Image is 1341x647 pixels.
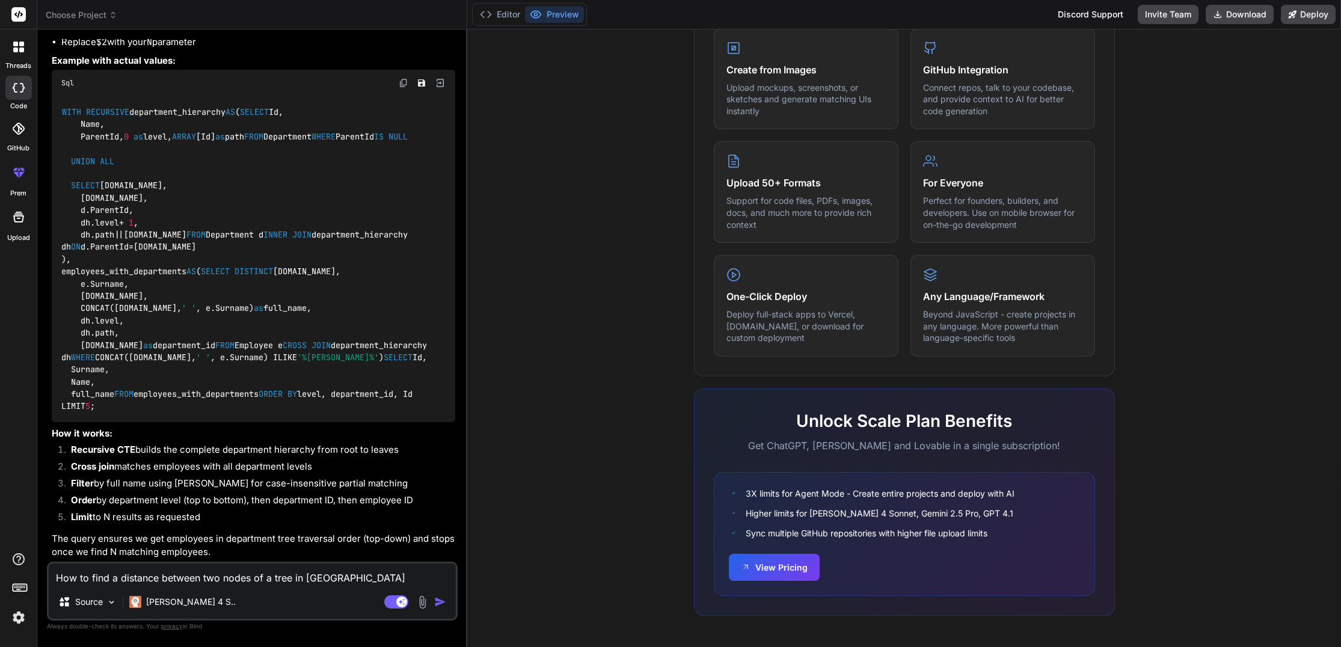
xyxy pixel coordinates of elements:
[146,596,236,608] p: [PERSON_NAME] 4 S..
[61,460,455,477] li: matches employees with all department levels
[726,289,886,304] h4: One-Click Deploy
[96,36,107,48] code: $2
[746,507,1013,520] span: Higher limits for [PERSON_NAME] 4 Sonnet, Gemini 2.5 Pro, GPT 4.1
[923,308,1082,344] p: Beyond JavaScript - create projects in any language. More powerful than language-specific tools
[726,308,886,344] p: Deploy full-stack apps to Vercel, [DOMAIN_NAME], or download for custom deployment
[215,340,235,351] span: FROM
[61,494,455,511] li: by department level (top to bottom), then department ID, then employee ID
[240,106,269,117] span: SELECT
[374,131,384,142] span: IS
[297,352,379,363] span: '%[PERSON_NAME]%'
[923,195,1082,230] p: Perfect for founders, builders, and developers. Use on mobile browser for on-the-go development
[244,131,263,142] span: FROM
[923,176,1082,190] h4: For Everyone
[161,622,183,630] span: privacy
[726,82,886,117] p: Upload mockups, screenshots, or sketches and generate matching UIs instantly
[129,217,133,228] span: 1
[52,532,455,559] p: The query ensures we get employees in department tree traversal order (top-down) and stops once w...
[311,131,336,142] span: WHERE
[7,233,30,243] label: Upload
[71,477,94,489] strong: Filter
[71,156,95,167] span: UNION
[47,621,458,632] p: Always double-check its answers. Your in Bind
[201,266,230,277] span: SELECT
[61,477,455,494] li: by full name using [PERSON_NAME] for case-insensitive partial matching
[71,461,114,472] strong: Cross join
[726,176,886,190] h4: Upload 50+ Formats
[283,340,307,351] span: CROSS
[186,229,206,240] span: FROM
[52,428,112,439] strong: How it works:
[75,596,103,608] p: Source
[119,217,124,228] span: +
[525,6,584,23] button: Preview
[726,63,886,77] h4: Create from Images
[86,106,129,117] span: RECURSIVE
[10,188,26,198] label: prem
[923,289,1082,304] h4: Any Language/Framework
[263,229,287,240] span: INNER
[61,511,455,527] li: to N results as requested
[399,78,408,88] img: copy
[61,443,455,460] li: builds the complete department hierarchy from root to leaves
[1051,5,1131,24] div: Discord Support
[71,242,81,253] span: ON
[235,266,273,277] span: DISTINCT
[413,75,430,91] button: Save file
[61,106,432,412] code: department_hierarchy ( Id, Name, ParentId, level, [Id] path Department ParentId [DOMAIN_NAME], [D...
[729,554,820,581] button: View Pricing
[388,131,408,142] span: NULL
[5,61,31,71] label: threads
[61,35,455,49] li: Replace with your parameter
[10,101,27,111] label: code
[124,131,129,142] span: 0
[46,9,117,21] span: Choose Project
[746,527,987,539] span: Sync multiple GitHub repositories with higher file upload limits
[143,340,153,351] span: as
[923,63,1082,77] h4: GitHub Integration
[133,131,143,142] span: as
[435,78,446,88] img: Open in Browser
[746,487,1014,500] span: 3X limits for Agent Mode - Create entire projects and deploy with AI
[384,352,413,363] span: SELECT
[923,82,1082,117] p: Connect repos, talk to your codebase, and provide context to AI for better code generation
[196,352,210,363] span: ' '
[147,36,152,48] code: N
[311,340,331,351] span: JOIN
[85,401,90,412] span: 5
[186,266,196,277] span: AS
[71,180,100,191] span: SELECT
[226,106,235,117] span: AS
[61,78,74,88] span: Sql
[8,607,29,628] img: settings
[114,229,124,240] span: ||
[292,229,311,240] span: JOIN
[49,563,456,585] textarea: How to find a distance between two nodes of a tree in [GEOGRAPHIC_DATA]
[1138,5,1198,24] button: Invite Team
[1206,5,1274,24] button: Download
[172,131,196,142] span: ARRAY
[182,303,196,314] span: ' '
[726,195,886,230] p: Support for code files, PDFs, images, docs, and much more to provide rich context
[287,388,297,399] span: BY
[7,143,29,153] label: GitHub
[434,596,446,608] img: icon
[62,106,81,117] span: WITH
[129,242,133,253] span: =
[71,494,96,506] strong: Order
[71,444,135,455] strong: Recursive CTE
[254,303,263,314] span: as
[416,595,429,609] img: attachment
[714,408,1095,434] h2: Unlock Scale Plan Benefits
[114,388,133,399] span: FROM
[215,131,225,142] span: as
[259,388,283,399] span: ORDER
[71,511,93,523] strong: Limit
[52,55,176,66] strong: Example with actual values:
[129,596,141,608] img: Claude 4 Sonnet
[714,438,1095,453] p: Get ChatGPT, [PERSON_NAME] and Lovable in a single subscription!
[1281,5,1336,24] button: Deploy
[100,156,114,167] span: ALL
[475,6,525,23] button: Editor
[106,597,117,607] img: Pick Models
